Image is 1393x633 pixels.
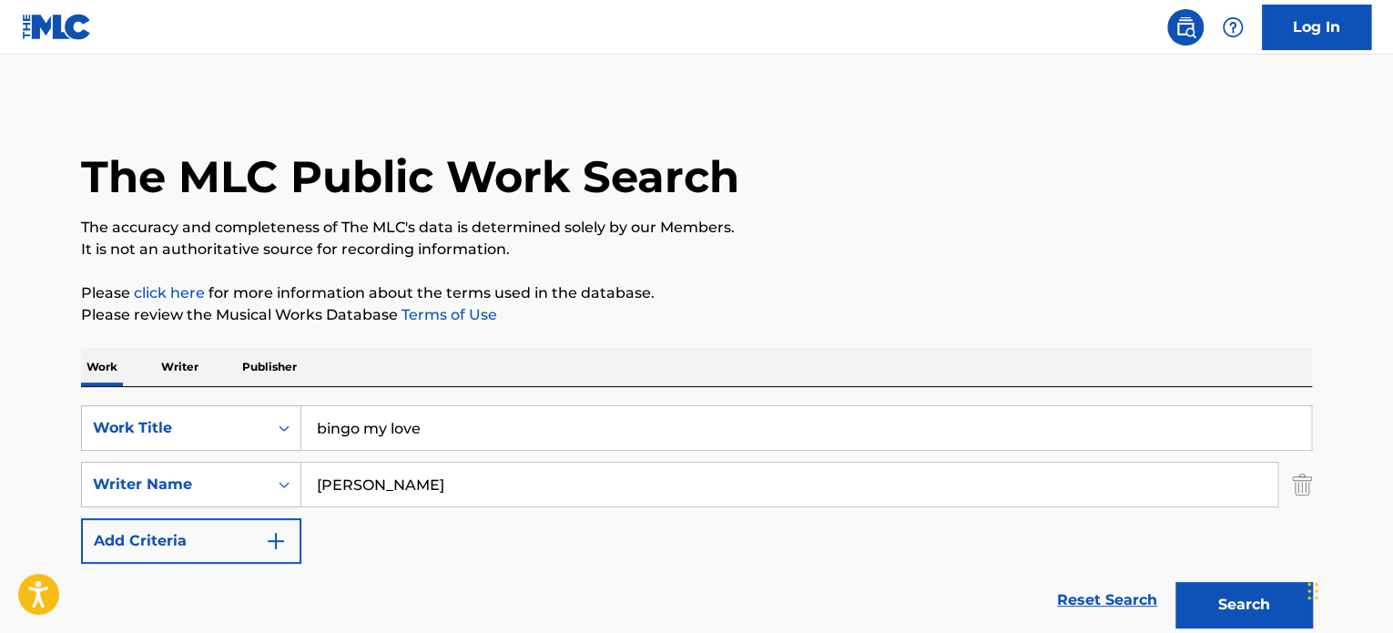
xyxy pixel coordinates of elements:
[93,417,257,439] div: Work Title
[1174,16,1196,38] img: search
[134,284,205,301] a: click here
[1307,564,1318,618] div: Drag
[1262,5,1371,50] a: Log In
[81,149,739,204] h1: The MLC Public Work Search
[81,304,1312,326] p: Please review the Musical Works Database
[1175,582,1312,628] button: Search
[1167,9,1204,46] a: Public Search
[81,239,1312,260] p: It is not an authoritative source for recording information.
[81,518,301,564] button: Add Criteria
[398,306,497,323] a: Terms of Use
[81,217,1312,239] p: The accuracy and completeness of The MLC's data is determined solely by our Members.
[22,14,92,40] img: MLC Logo
[1215,9,1251,46] div: Help
[81,348,123,386] p: Work
[1302,546,1393,633] iframe: Chat Widget
[1292,462,1312,507] img: Delete Criterion
[93,474,257,495] div: Writer Name
[237,348,302,386] p: Publisher
[265,530,287,552] img: 9d2ae6d4665cec9f34b9.svg
[156,348,204,386] p: Writer
[1048,580,1166,620] a: Reset Search
[81,282,1312,304] p: Please for more information about the terms used in the database.
[1222,16,1244,38] img: help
